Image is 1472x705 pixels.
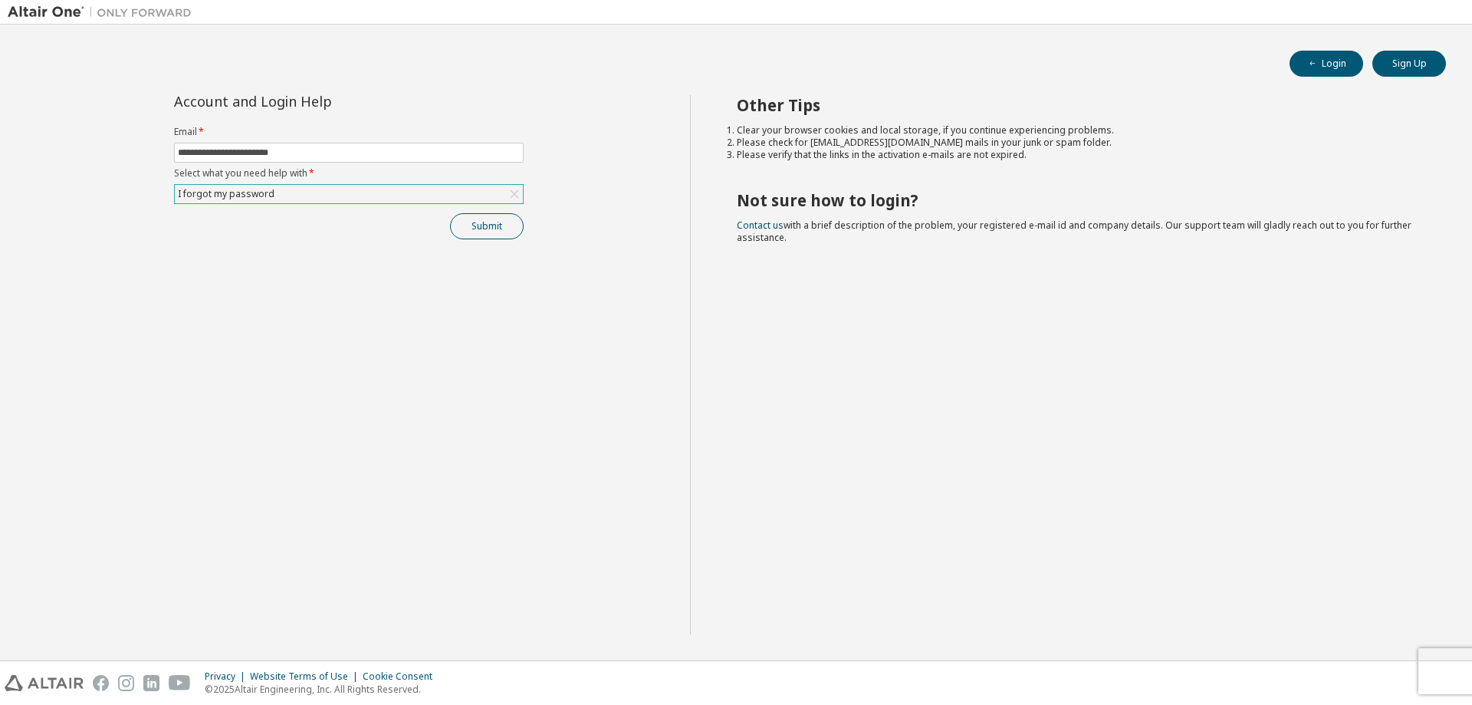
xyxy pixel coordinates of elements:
[450,213,524,239] button: Submit
[737,219,784,232] a: Contact us
[5,675,84,691] img: altair_logo.svg
[737,190,1419,210] h2: Not sure how to login?
[143,675,159,691] img: linkedin.svg
[737,95,1419,115] h2: Other Tips
[737,124,1419,137] li: Clear your browser cookies and local storage, if you continue experiencing problems.
[363,670,442,683] div: Cookie Consent
[176,186,277,203] div: I forgot my password
[174,167,524,180] label: Select what you need help with
[118,675,134,691] img: instagram.svg
[250,670,363,683] div: Website Terms of Use
[205,683,442,696] p: © 2025 Altair Engineering, Inc. All Rights Reserved.
[169,675,191,691] img: youtube.svg
[1290,51,1363,77] button: Login
[737,137,1419,149] li: Please check for [EMAIL_ADDRESS][DOMAIN_NAME] mails in your junk or spam folder.
[175,185,523,203] div: I forgot my password
[174,126,524,138] label: Email
[1372,51,1446,77] button: Sign Up
[205,670,250,683] div: Privacy
[8,5,199,20] img: Altair One
[174,95,454,107] div: Account and Login Help
[93,675,109,691] img: facebook.svg
[737,149,1419,161] li: Please verify that the links in the activation e-mails are not expired.
[737,219,1411,244] span: with a brief description of the problem, your registered e-mail id and company details. Our suppo...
